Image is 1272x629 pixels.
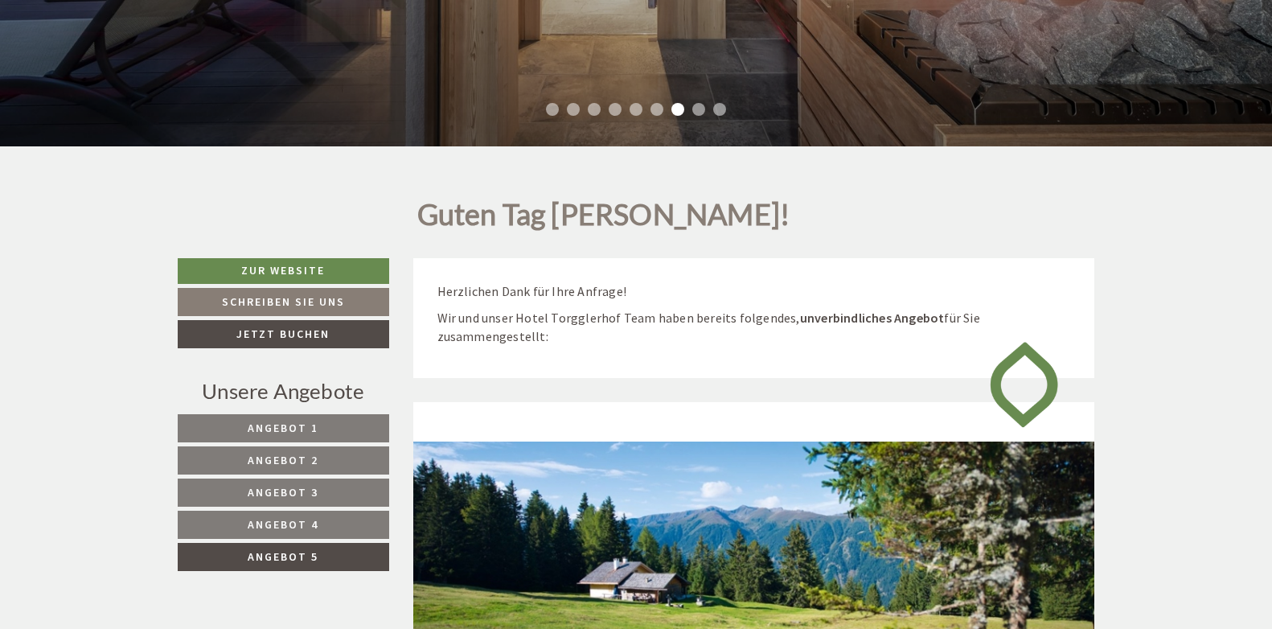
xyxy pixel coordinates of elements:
p: Wir und unser Hotel Torgglerhof Team haben bereits folgendes, für Sie zusammengestellt: [437,309,1071,346]
div: Montag [281,13,351,40]
div: Unsere Angebote [178,376,389,406]
p: Herzlichen Dank für Ihre Anfrage! [437,282,1071,301]
img: image [978,327,1070,442]
span: Angebot 4 [248,517,318,532]
strong: unverbindliches Angebot [800,310,945,326]
span: Angebot 2 [248,453,318,467]
div: Guten Tag, wie können wir Ihnen helfen? [13,44,263,93]
a: Zur Website [178,258,389,284]
button: Senden [537,424,634,452]
span: Angebot 1 [248,421,318,435]
div: [GEOGRAPHIC_DATA] [25,47,255,60]
h1: Guten Tag [PERSON_NAME]! [417,199,790,239]
span: Angebot 5 [248,549,318,564]
small: 18:52 [25,79,255,90]
span: Angebot 3 [248,485,318,499]
a: Jetzt buchen [178,320,389,348]
a: Schreiben Sie uns [178,288,389,316]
